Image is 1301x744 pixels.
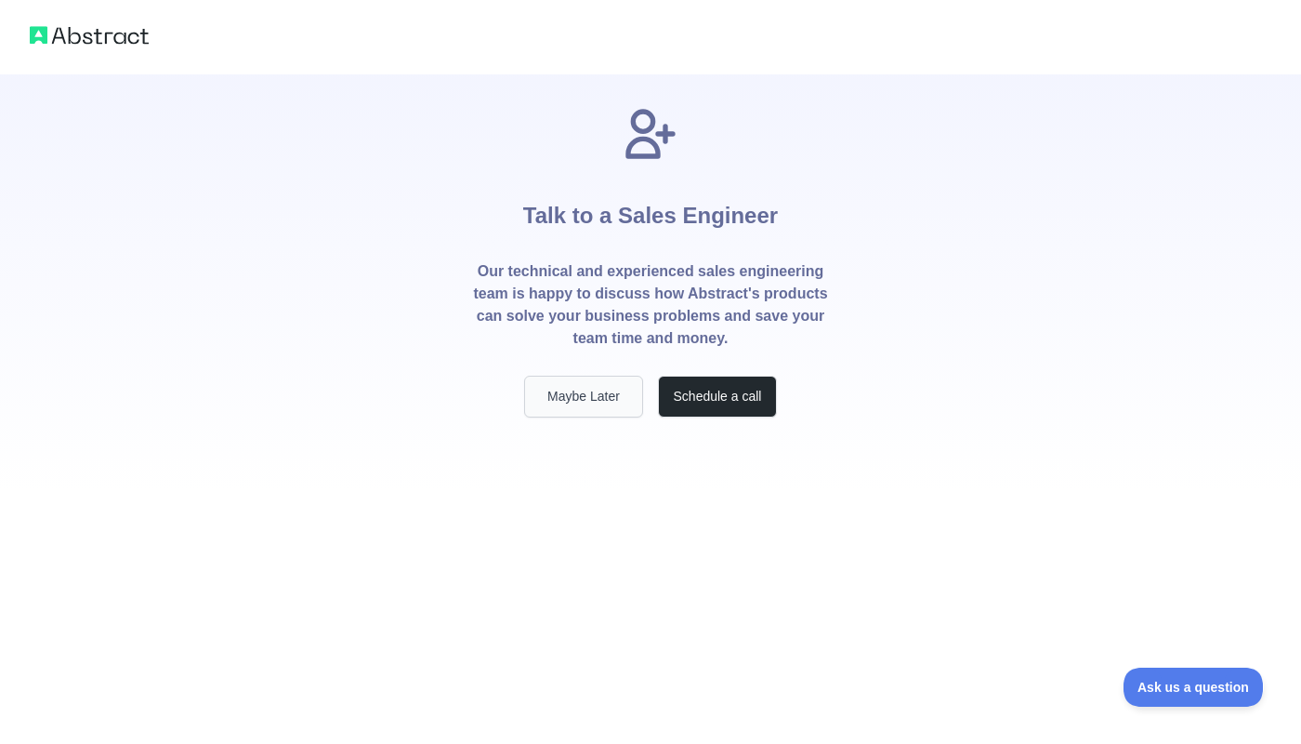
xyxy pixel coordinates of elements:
[658,376,777,418] button: Schedule a call
[1124,668,1264,707] iframe: Toggle Customer Support
[523,164,778,260] h1: Talk to a Sales Engineer
[30,22,149,48] img: Abstract logo
[472,260,829,350] p: Our technical and experienced sales engineering team is happy to discuss how Abstract's products ...
[524,376,643,418] button: Maybe Later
